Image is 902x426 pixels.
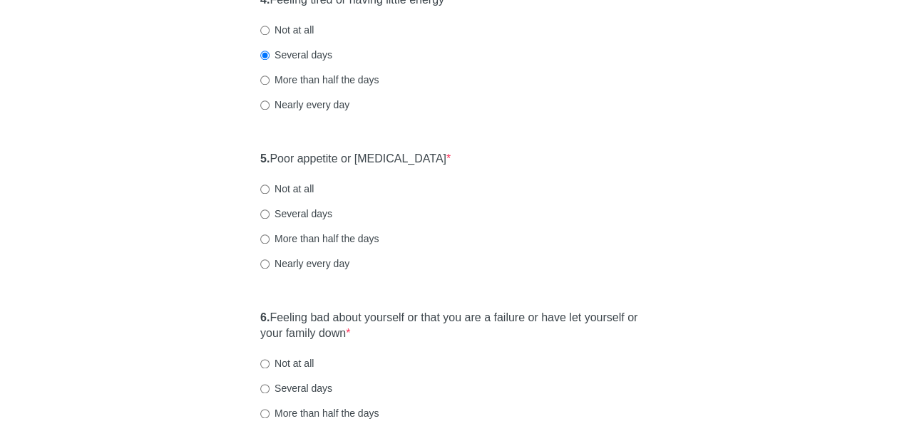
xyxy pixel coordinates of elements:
[260,151,451,167] label: Poor appetite or [MEDICAL_DATA]
[260,26,270,35] input: Not at all
[260,48,332,62] label: Several days
[260,73,379,87] label: More than half the days
[260,234,270,244] input: More than half the days
[260,152,270,165] strong: 5.
[260,256,349,271] label: Nearly every day
[260,311,270,323] strong: 6.
[260,209,270,219] input: Several days
[260,185,270,194] input: Not at all
[260,406,379,420] label: More than half the days
[260,100,270,110] input: Nearly every day
[260,384,270,393] input: Several days
[260,232,379,246] label: More than half the days
[260,310,642,343] label: Feeling bad about yourself or that you are a failure or have let yourself or your family down
[260,359,270,368] input: Not at all
[260,98,349,112] label: Nearly every day
[260,51,270,60] input: Several days
[260,259,270,269] input: Nearly every day
[260,207,332,221] label: Several days
[260,23,314,37] label: Not at all
[260,356,314,370] label: Not at all
[260,409,270,418] input: More than half the days
[260,381,332,395] label: Several days
[260,182,314,196] label: Not at all
[260,76,270,85] input: More than half the days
